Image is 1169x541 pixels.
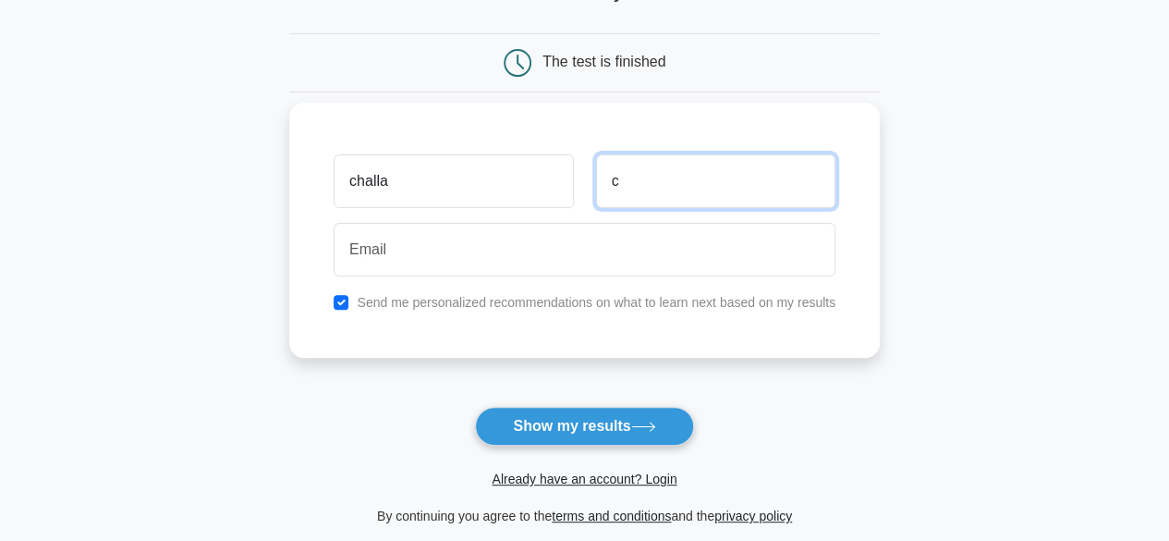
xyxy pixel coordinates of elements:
[492,472,676,486] a: Already have an account? Login
[278,505,891,527] div: By continuing you agree to the and the
[596,154,835,208] input: Last name
[714,509,792,523] a: privacy policy
[334,154,573,208] input: First name
[357,295,835,310] label: Send me personalized recommendations on what to learn next based on my results
[552,509,671,523] a: terms and conditions
[475,407,693,446] button: Show my results
[334,223,835,277] input: Email
[542,54,665,69] div: The test is finished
